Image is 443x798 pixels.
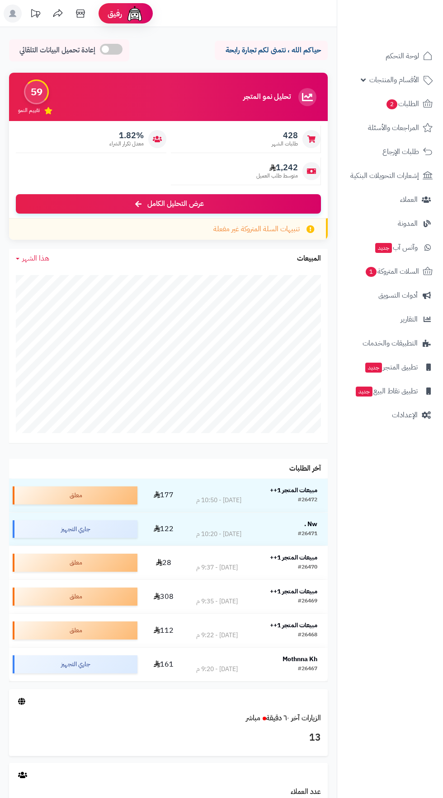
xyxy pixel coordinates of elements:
span: وآتس آب [374,241,418,254]
div: معلق [13,486,137,504]
span: طلبات الشهر [272,140,298,148]
span: تقييم النمو [18,107,40,114]
span: تطبيق نقاط البيع [355,385,418,397]
a: لوحة التحكم [343,45,438,67]
a: عدد العملاء [291,786,321,797]
span: معدل تكرار الشراء [109,140,144,148]
span: 1,242 [256,163,298,173]
div: [DATE] - 9:22 م [196,631,238,640]
td: 112 [141,614,186,647]
span: متوسط طلب العميل [256,172,298,180]
strong: مبيعات المتجر 1++ [270,485,317,495]
span: 1 [366,267,377,277]
span: التقارير [401,313,418,326]
td: 161 [141,648,186,681]
a: تطبيق المتجرجديد [343,356,438,378]
span: جديد [365,363,382,373]
span: هذا الشهر [22,253,49,264]
span: تنبيهات السلة المتروكة غير مفعلة [213,224,300,234]
div: #26468 [298,631,317,640]
strong: Mothnna Kh [283,654,317,664]
td: 122 [141,513,186,546]
div: جاري التجهيز [13,520,137,538]
span: السلات المتروكة [365,265,419,278]
div: جاري التجهيز [13,655,137,673]
h3: تحليل نمو المتجر [243,93,291,101]
div: [DATE] - 9:35 م [196,597,238,606]
span: إعادة تحميل البيانات التلقائي [19,45,95,56]
a: إشعارات التحويلات البنكية [343,165,438,187]
a: طلبات الإرجاع [343,141,438,163]
div: [DATE] - 9:37 م [196,563,238,572]
div: #26469 [298,597,317,606]
span: 428 [272,131,298,140]
span: أدوات التسويق [378,289,418,302]
span: رفيق [108,8,122,19]
span: جديد [356,387,372,397]
div: [DATE] - 10:20 م [196,530,241,539]
a: السلات المتروكة1 [343,261,438,282]
div: معلق [13,621,137,639]
div: [DATE] - 9:20 م [196,665,238,674]
a: تحديثات المنصة [24,5,47,25]
span: 2 [386,99,397,109]
strong: مبيعات المتجر 1++ [270,621,317,630]
span: المدونة [398,217,418,230]
a: التقارير [343,308,438,330]
span: الطلبات [386,98,419,110]
strong: مبيعات المتجر 1++ [270,587,317,596]
a: تطبيق نقاط البيعجديد [343,380,438,402]
span: العملاء [400,193,418,206]
a: هذا الشهر [16,253,49,264]
a: عرض التحليل الكامل [16,194,321,214]
span: لوحة التحكم [386,50,419,62]
span: التطبيقات والخدمات [363,337,418,350]
a: وآتس آبجديد [343,237,438,258]
a: التطبيقات والخدمات [343,332,438,354]
a: المراجعات والأسئلة [343,117,438,139]
td: 177 [141,479,186,512]
small: مباشر [246,713,260,723]
div: #26467 [298,665,317,674]
td: 308 [141,580,186,613]
div: معلق [13,588,137,606]
a: أدوات التسويق [343,285,438,306]
span: المراجعات والأسئلة [368,121,419,134]
div: #26471 [298,530,317,539]
span: 1.82% [109,131,144,140]
span: جديد [375,243,392,253]
div: معلق [13,554,137,572]
span: الإعدادات [392,409,418,421]
span: عرض التحليل الكامل [147,199,204,209]
a: الإعدادات [343,404,438,426]
h3: آخر الطلبات [289,465,321,473]
img: ai-face.png [126,5,144,23]
a: العملاء [343,189,438,210]
span: طلبات الإرجاع [382,145,419,158]
strong: Nw . [304,519,317,529]
p: حياكم الله ، نتمنى لكم تجارة رابحة [221,45,321,56]
h3: 13 [16,730,321,746]
strong: مبيعات المتجر 1++ [270,553,317,562]
a: الزيارات آخر ٦٠ دقيقةمباشر [246,713,321,723]
div: #26470 [298,563,317,572]
div: [DATE] - 10:50 م [196,496,241,505]
a: المدونة [343,213,438,234]
h3: المبيعات [297,255,321,263]
span: إشعارات التحويلات البنكية [350,169,419,182]
a: الطلبات2 [343,93,438,115]
span: الأقسام والمنتجات [369,74,419,86]
div: #26472 [298,496,317,505]
span: تطبيق المتجر [364,361,418,373]
td: 28 [141,546,186,579]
